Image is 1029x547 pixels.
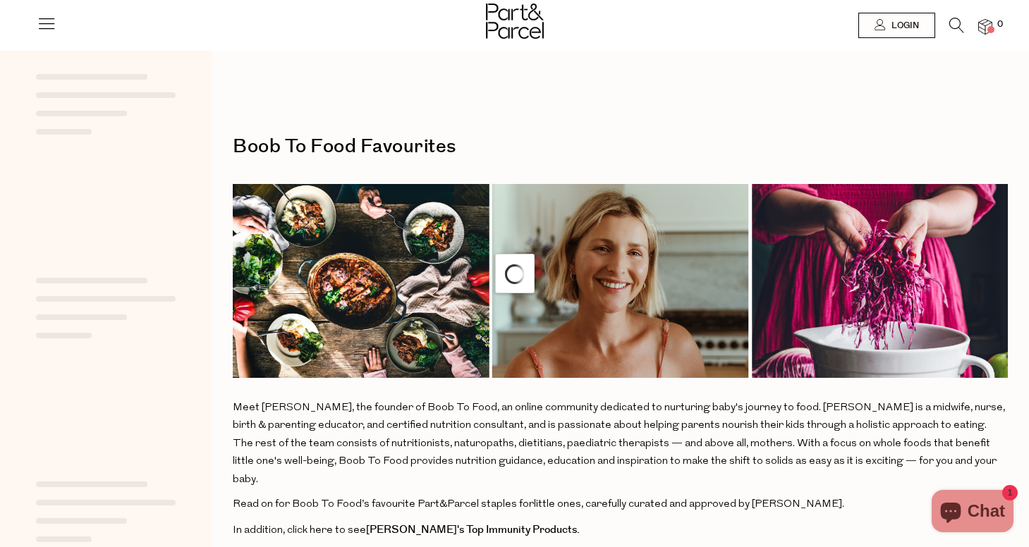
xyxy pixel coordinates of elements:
p: In addition, click here to see [233,521,1008,540]
img: Part&Parcel [486,4,544,39]
a: Login [858,13,935,38]
a: [PERSON_NAME]'s Top Immunity Products. [366,522,580,537]
span: little ones [534,499,581,510]
inbox-online-store-chat: Shopify online store chat [927,490,1018,536]
a: 0 [978,19,992,34]
h1: Boob To Food Favourites [233,130,1008,163]
img: Website_-_Ambassador_Banners_1014_x_376px_2_2048x600_crop_top.png [233,184,1008,378]
p: Read on for Boob To Food’s favourite Part&Parcel staples for , carefully curated and approved by ... [233,496,1008,514]
p: Meet [PERSON_NAME], the founder of Boob To Food, an online community dedicated to nurturing baby'... [233,399,1008,489]
span: 0 [994,18,1006,31]
span: Login [888,20,919,32]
